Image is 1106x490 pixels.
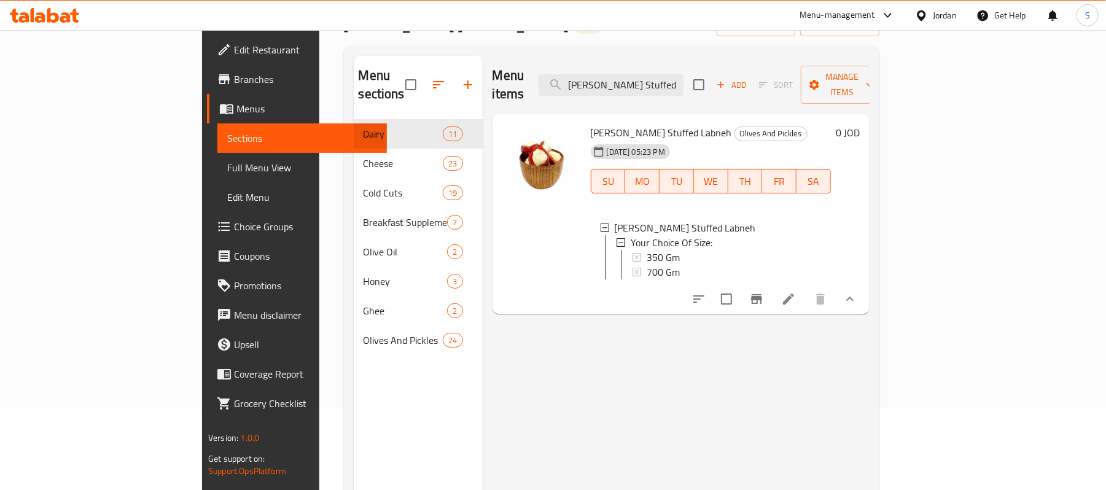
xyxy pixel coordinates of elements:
span: 350 Gm [647,250,680,265]
span: 1.0.0 [240,430,259,446]
a: Edit Menu [217,182,387,212]
a: Upsell [207,330,387,359]
span: Edit Restaurant [234,42,377,57]
input: search [539,74,683,96]
a: Promotions [207,271,387,300]
div: Dairy11 [354,119,483,149]
span: Select section [686,72,712,98]
span: 23 [443,158,462,169]
span: Add item [712,76,751,95]
span: TH [733,173,758,190]
div: Jordan [933,9,957,22]
button: Add [712,76,751,95]
span: Menu disclaimer [234,308,377,322]
span: SU [596,173,621,190]
div: items [447,244,462,259]
div: items [447,274,462,289]
span: Branches [234,72,377,87]
div: items [443,185,462,200]
span: MO [630,173,655,190]
div: Olives And Pickles [364,333,443,348]
button: WE [694,169,728,193]
span: 2 [448,305,462,317]
button: SA [796,169,831,193]
button: delete [806,284,835,314]
span: import [726,17,785,33]
button: FR [762,169,796,193]
div: Olives And Pickles24 [354,325,483,355]
span: 3 [448,276,462,287]
span: Cold Cuts [364,185,443,200]
span: Sort sections [424,70,453,99]
div: Menu-management [800,8,875,23]
a: Coupons [207,241,387,271]
div: Honey3 [354,266,483,296]
a: Branches [207,64,387,94]
span: Cheese [364,156,443,171]
button: sort-choices [684,284,714,314]
span: WE [699,173,723,190]
span: Olive Oil [364,244,448,259]
span: Coupons [234,249,377,263]
span: Upsell [234,337,377,352]
span: Olives And Pickles [735,126,807,141]
span: Sections [227,131,377,146]
h6: 0 JOD [836,124,860,141]
span: Dairy [364,126,443,141]
a: Support.OpsPlatform [208,463,286,479]
span: Menus [236,101,377,116]
span: Edit Menu [227,190,377,204]
span: 24 [443,335,462,346]
span: Select all sections [398,72,424,98]
span: Add [715,78,748,92]
span: Manage items [811,69,873,100]
a: Edit menu item [781,292,796,306]
a: Full Menu View [217,153,387,182]
span: SA [801,173,826,190]
span: Ghee [364,303,448,318]
span: Breakfast Supplements [364,215,448,230]
span: [PERSON_NAME] Stuffed Labneh [615,220,756,235]
span: [PERSON_NAME] Stuffed Labneh [591,123,732,142]
button: TU [660,169,694,193]
span: Promotions [234,278,377,293]
a: Grocery Checklist [207,389,387,418]
a: Menu disclaimer [207,300,387,330]
div: Breakfast Supplements7 [354,208,483,237]
div: items [443,333,462,348]
button: show more [835,284,865,314]
span: Full Menu View [227,160,377,175]
span: Choice Groups [234,219,377,234]
span: 19 [443,187,462,199]
span: export [810,17,870,33]
span: 7 [448,217,462,228]
button: Add section [453,70,483,99]
div: items [447,215,462,230]
a: Choice Groups [207,212,387,241]
button: TH [728,169,763,193]
span: Select to update [714,286,739,312]
span: [DATE] 05:23 PM [602,146,670,158]
a: Sections [217,123,387,153]
button: Branch-specific-item [742,284,771,314]
button: Manage items [801,66,883,104]
div: items [447,303,462,318]
span: 700 Gm [647,265,680,279]
div: items [443,156,462,171]
h2: Menu items [493,66,524,103]
div: items [443,126,462,141]
button: MO [625,169,660,193]
div: Olives And Pickles [734,126,808,141]
span: 2 [448,246,462,258]
span: Get support on: [208,451,265,467]
span: Version: [208,430,238,446]
nav: Menu sections [354,114,483,360]
span: Coverage Report [234,367,377,381]
span: 11 [443,128,462,140]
